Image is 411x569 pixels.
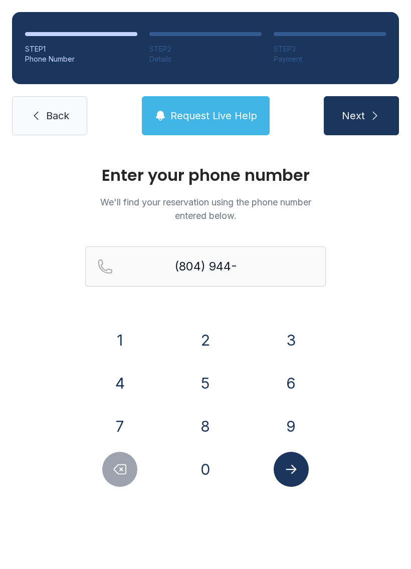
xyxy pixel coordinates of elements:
p: We'll find your reservation using the phone number entered below. [85,195,326,222]
div: STEP 1 [25,44,137,54]
button: 3 [274,323,309,358]
button: 0 [188,452,223,487]
button: 4 [102,366,137,401]
button: 9 [274,409,309,444]
h1: Enter your phone number [85,167,326,183]
div: Phone Number [25,54,137,64]
button: 1 [102,323,137,358]
div: Payment [274,54,386,64]
button: Submit lookup form [274,452,309,487]
div: Details [149,54,262,64]
span: Back [46,109,69,123]
button: 7 [102,409,137,444]
span: Request Live Help [170,109,257,123]
button: 8 [188,409,223,444]
button: 5 [188,366,223,401]
div: STEP 3 [274,44,386,54]
div: STEP 2 [149,44,262,54]
button: 2 [188,323,223,358]
button: 6 [274,366,309,401]
button: Delete number [102,452,137,487]
span: Next [342,109,365,123]
input: Reservation phone number [85,246,326,287]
